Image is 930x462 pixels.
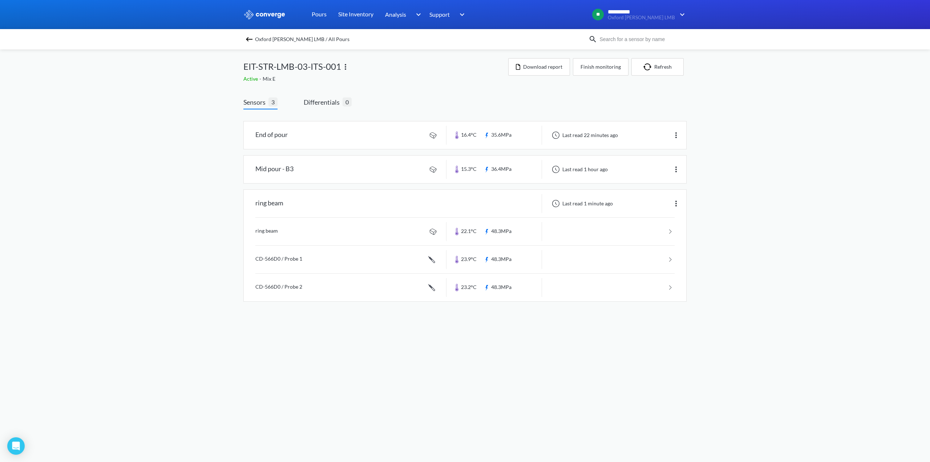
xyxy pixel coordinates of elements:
img: icon-refresh.svg [643,63,654,71]
span: Analysis [385,10,406,19]
button: Refresh [631,58,684,76]
span: Sensors [243,97,268,107]
span: Oxford [PERSON_NAME] LMB / All Pours [255,34,349,44]
img: icon-file.svg [516,64,520,70]
div: Last read 1 minute ago [548,199,615,208]
img: downArrow.svg [411,10,423,19]
img: downArrow.svg [675,10,687,19]
img: backspace.svg [245,35,254,44]
span: Oxford [PERSON_NAME] LMB [608,15,675,20]
img: more.svg [341,63,350,71]
img: logo_ewhite.svg [243,10,286,19]
span: 0 [343,97,352,107]
span: Differentials [304,97,343,107]
button: Finish monitoring [573,58,628,76]
img: icon-search.svg [589,35,597,44]
span: - [259,76,263,82]
img: more.svg [672,131,680,140]
div: ring beam [255,194,283,213]
div: Open Intercom Messenger [7,437,25,455]
img: downArrow.svg [455,10,466,19]
span: Support [429,10,450,19]
button: Download report [508,58,570,76]
div: Mix E [243,75,508,83]
input: Search for a sensor by name [597,35,685,43]
img: more.svg [672,199,680,208]
span: EIT-STR-LMB-03-ITS-001 [243,60,341,73]
span: Active [243,76,259,82]
img: more.svg [672,165,680,174]
span: 3 [268,97,278,107]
